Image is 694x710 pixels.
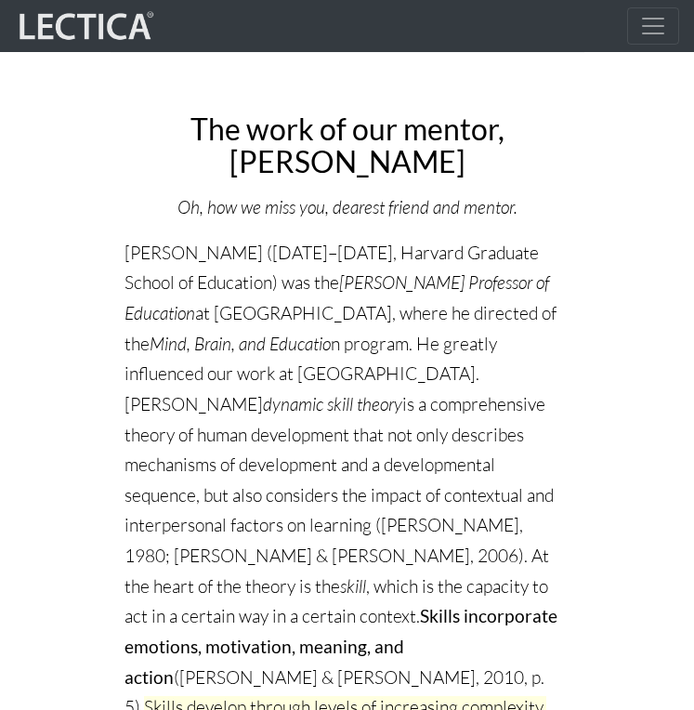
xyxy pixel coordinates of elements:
[124,112,570,177] h2: The work of our mentor, [PERSON_NAME]
[263,393,402,415] i: dynamic skill theory
[150,333,331,355] i: Mind, Brain, and Educatio
[124,271,549,324] i: [PERSON_NAME] Professor of Education
[627,7,679,45] button: Toggle navigation
[15,8,154,44] img: lecticalive
[124,605,557,687] strong: Skills incorporate emotions, motivation, meaning, and action
[340,575,366,598] i: skill
[177,196,517,218] i: Oh, how we miss you, dearest friend and mentor.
